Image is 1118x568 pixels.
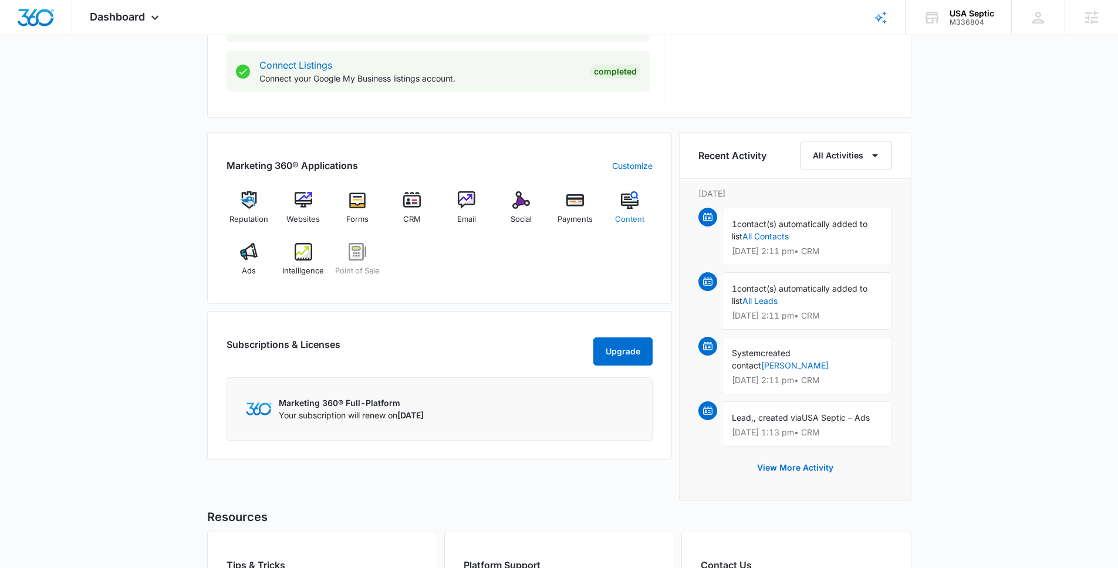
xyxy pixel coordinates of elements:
p: [DATE] 1:13 pm • CRM [732,428,882,437]
a: Email [444,191,489,234]
h6: Recent Activity [698,148,766,163]
h5: Resources [207,508,911,526]
span: Lead, [732,413,754,422]
a: Forms [335,191,380,234]
a: CRM [390,191,435,234]
span: , created via [754,413,802,422]
a: Customize [612,160,653,172]
a: Payments [553,191,598,234]
h2: Marketing 360® Applications [227,158,358,173]
button: Upgrade [593,337,653,366]
span: Dashboard [90,11,145,23]
span: Forms [346,214,369,225]
p: Connect your Google My Business listings account. [259,72,581,84]
span: 1 [732,283,737,293]
p: [DATE] 2:11 pm • CRM [732,376,882,384]
a: Websites [281,191,326,234]
h2: Subscriptions & Licenses [227,337,340,361]
span: CRM [403,214,421,225]
p: [DATE] 2:11 pm • CRM [732,312,882,320]
p: [DATE] [698,187,892,200]
a: Social [498,191,543,234]
span: Intelligence [282,265,324,277]
a: All Leads [742,296,778,306]
span: Content [615,214,644,225]
a: Intelligence [281,243,326,285]
button: View More Activity [745,454,845,482]
a: Ads [227,243,272,285]
span: USA Septic – Ads [802,413,870,422]
span: Reputation [229,214,268,225]
div: account name [950,9,994,18]
span: [DATE] [397,410,424,420]
a: Reputation [227,191,272,234]
a: Point of Sale [335,243,380,285]
span: created contact [732,348,791,370]
p: [DATE] 2:11 pm • CRM [732,247,882,255]
div: account id [950,18,994,26]
span: Email [457,214,476,225]
span: 1 [732,219,737,229]
button: All Activities [800,141,892,170]
a: All Contacts [742,231,789,241]
span: Point of Sale [335,265,380,277]
span: Payments [558,214,593,225]
p: Your subscription will renew on [279,409,424,421]
span: contact(s) automatically added to list [732,219,867,241]
a: Content [607,191,653,234]
a: [PERSON_NAME] [761,360,829,370]
p: Marketing 360® Full-Platform [279,397,424,409]
span: Ads [242,265,256,277]
a: Connect Listings [259,59,332,71]
div: Completed [590,65,640,79]
span: Social [511,214,532,225]
img: Marketing 360 Logo [246,403,272,415]
span: System [732,348,761,358]
span: contact(s) automatically added to list [732,283,867,306]
span: Websites [286,214,320,225]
